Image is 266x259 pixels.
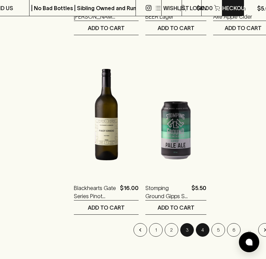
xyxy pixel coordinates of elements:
p: ADD TO CART [88,24,125,32]
p: Wishlist [163,4,189,12]
img: bubble-icon [246,239,252,245]
a: Blackhearts Gate Series Pinot Grigio [74,184,117,200]
button: Go to page 6 [227,223,241,237]
p: ADD TO CART [88,204,125,212]
p: ADD TO CART [158,24,195,32]
button: Go to page 1 [149,223,163,237]
button: page 3 [180,223,194,237]
button: ADD TO CART [145,201,206,214]
p: $16.00 [120,184,139,200]
button: ADD TO CART [74,21,139,35]
button: ADD TO CART [74,201,139,214]
p: ADD TO CART [225,24,262,32]
button: Go to page 5 [211,223,225,237]
p: Checkout [218,4,248,12]
img: Stomping Ground Gipps St Pale Ale [145,55,206,174]
p: ADD TO CART [158,204,195,212]
p: $5.50 [191,184,206,200]
p: $0.00 [197,4,213,12]
img: Blackhearts Gate Series Pinot Grigio [74,55,139,174]
button: Go to page 4 [196,223,209,237]
button: ADD TO CART [145,21,206,35]
a: Stomping Ground Gipps St Pale Ale [145,184,189,200]
div: … [243,223,256,237]
button: Go to previous page [134,223,147,237]
button: Go to page 2 [165,223,178,237]
p: Login [190,4,207,12]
